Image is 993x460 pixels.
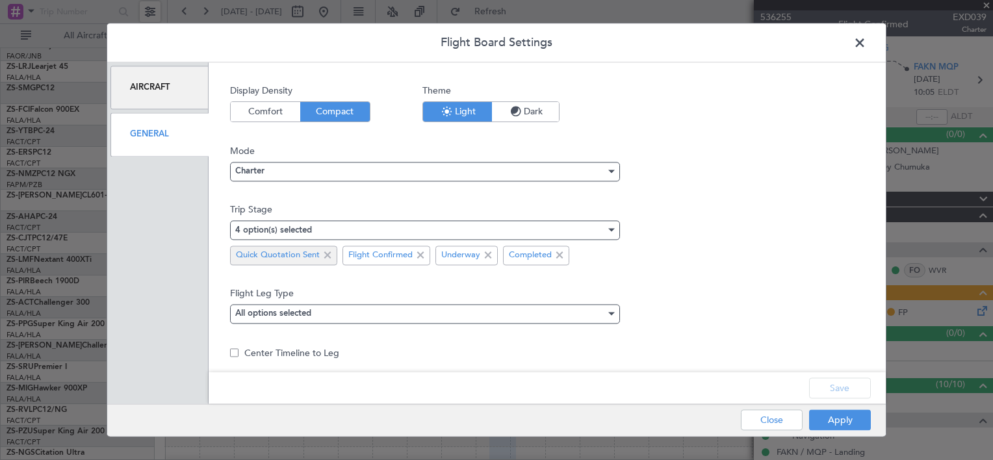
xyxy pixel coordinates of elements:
[509,249,552,262] span: Completed
[235,168,264,176] span: Charter
[244,346,339,360] label: Center Timeline to Leg
[236,249,320,262] span: Quick Quotation Sent
[423,102,492,121] button: Light
[492,102,559,121] button: Dark
[441,249,480,262] span: Underway
[110,113,209,157] div: General
[110,66,209,109] div: Aircraft
[235,310,311,318] mat-select-trigger: All options selected
[107,23,886,62] header: Flight Board Settings
[231,102,300,121] button: Comfort
[809,410,871,431] button: Apply
[230,144,864,158] span: Mode
[348,249,413,262] span: Flight Confirmed
[230,203,864,216] span: Trip Stage
[230,287,864,300] span: Flight Leg Type
[300,102,370,121] button: Compact
[422,84,560,97] span: Theme
[235,226,312,235] mat-select-trigger: 4 option(s) selected
[741,410,803,431] button: Close
[230,84,370,97] span: Display Density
